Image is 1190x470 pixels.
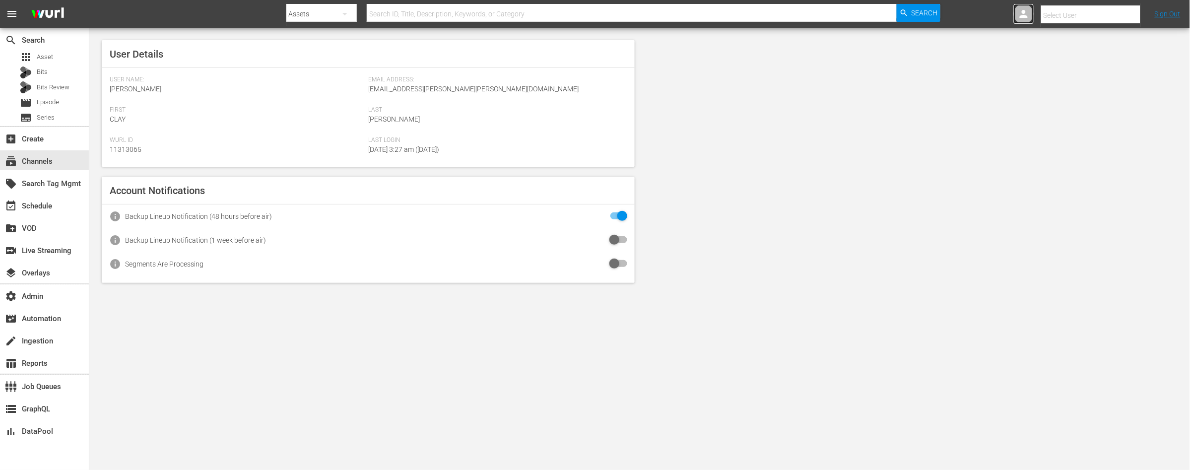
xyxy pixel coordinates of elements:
span: Last [368,106,622,114]
span: Job Queues [5,381,17,393]
span: User Name: [110,76,363,84]
span: Asset [20,51,32,63]
span: 11313065 [110,145,141,153]
span: User Details [110,48,163,60]
span: info [109,234,121,246]
span: [PERSON_NAME] [368,115,420,123]
span: Reports [5,357,17,369]
span: Account Notifications [110,185,205,197]
a: Sign Out [1155,10,1181,18]
div: Segments Are Processing [125,260,203,268]
span: Search Tag Mgmt [5,178,17,190]
span: Asset [37,52,53,62]
span: Automation [5,313,17,325]
span: [EMAIL_ADDRESS][PERSON_NAME][PERSON_NAME][DOMAIN_NAME] [368,85,579,93]
img: ans4CAIJ8jUAAAAAAAAAAAAAAAAAAAAAAAAgQb4GAAAAAAAAAAAAAAAAAAAAAAAAJMjXAAAAAAAAAAAAAAAAAAAAAAAAgAT5G... [24,2,71,26]
span: [PERSON_NAME] [110,85,161,93]
button: Search [897,4,940,22]
span: Episode [20,97,32,109]
span: GraphQL [5,403,17,415]
span: Episode [37,97,59,107]
span: Ingestion [5,335,17,347]
span: Series [20,112,32,124]
div: Backup Lineup Notification (48 hours before air) [125,212,272,220]
span: First [110,106,363,114]
span: info [109,258,121,270]
span: Bits Review [37,82,69,92]
span: [DATE] 3:27 am ([DATE]) [368,145,439,153]
span: Search [5,34,17,46]
span: Email Address: [368,76,622,84]
span: Search [912,4,938,22]
span: Create [5,133,17,145]
span: Admin [5,290,17,302]
span: Last Login [368,136,622,144]
span: VOD [5,222,17,234]
span: Live Streaming [5,245,17,257]
div: Bits [20,67,32,78]
span: Bits [37,67,48,77]
div: Backup Lineup Notification (1 week before air) [125,236,266,244]
span: Overlays [5,267,17,279]
span: info [109,210,121,222]
span: DataPool [5,425,17,437]
span: Clay [110,115,126,123]
span: menu [6,8,18,20]
span: Schedule [5,200,17,212]
span: Channels [5,155,17,167]
span: Wurl Id [110,136,363,144]
span: Series [37,113,55,123]
div: Bits Review [20,81,32,93]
